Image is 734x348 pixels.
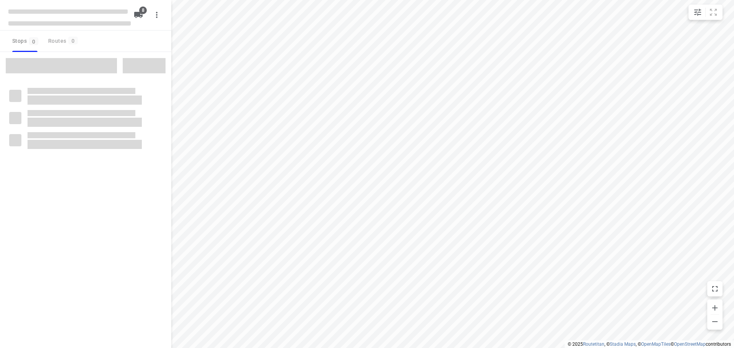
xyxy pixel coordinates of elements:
[583,342,604,347] a: Routetitan
[689,5,723,20] div: small contained button group
[568,342,731,347] li: © 2025 , © , © © contributors
[690,5,705,20] button: Map settings
[674,342,706,347] a: OpenStreetMap
[641,342,671,347] a: OpenMapTiles
[610,342,636,347] a: Stadia Maps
